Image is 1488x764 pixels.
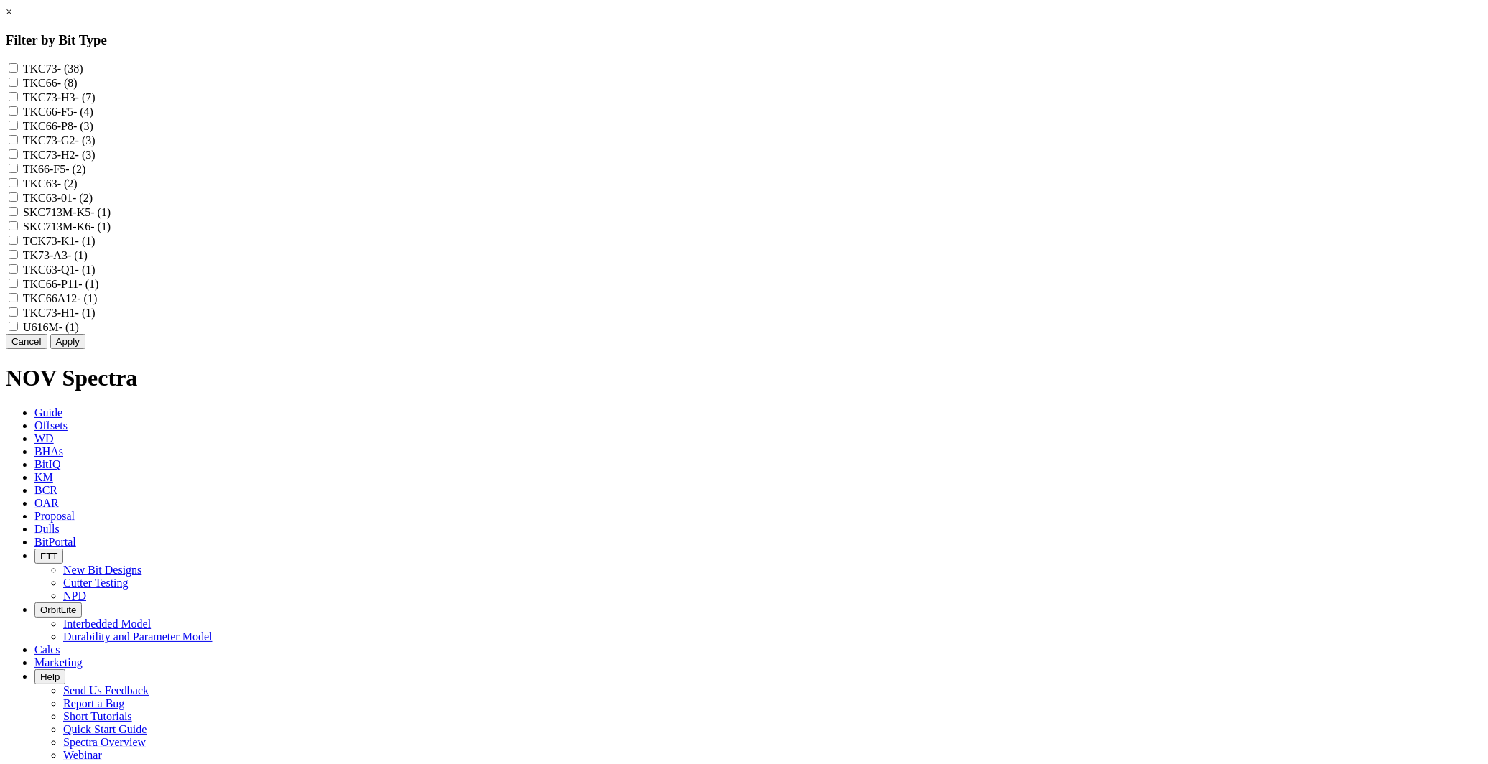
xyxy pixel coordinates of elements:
[34,510,75,522] span: Proposal
[34,643,60,656] span: Calcs
[75,307,96,319] span: - (1)
[63,684,149,697] a: Send Us Feedback
[63,630,213,643] a: Durability and Parameter Model
[6,365,1482,391] h1: NOV Spectra
[75,91,96,103] span: - (7)
[34,458,60,470] span: BitIQ
[50,334,85,349] button: Apply
[23,292,98,304] label: TKC66A12
[57,177,78,190] span: - (2)
[34,445,63,457] span: BHAs
[63,564,141,576] a: New Bit Designs
[75,235,96,247] span: - (1)
[23,106,93,118] label: TKC66-F5
[40,671,60,682] span: Help
[63,723,147,735] a: Quick Start Guide
[59,321,79,333] span: - (1)
[90,206,111,218] span: - (1)
[23,120,93,132] label: TKC66-P8
[63,749,102,761] a: Webinar
[63,590,86,602] a: NPD
[23,192,93,204] label: TKC63-01
[78,278,98,290] span: - (1)
[34,497,59,509] span: OAR
[40,605,76,615] span: OrbitLite
[63,618,151,630] a: Interbedded Model
[63,710,132,722] a: Short Tutorials
[23,307,96,319] label: TKC73-H1
[34,406,62,419] span: Guide
[73,106,93,118] span: - (4)
[23,249,88,261] label: TK73-A3
[90,220,111,233] span: - (1)
[23,220,111,233] label: SKC713M-K6
[23,177,78,190] label: TKC63
[23,278,99,290] label: TKC66-P11
[63,697,124,709] a: Report a Bug
[23,91,96,103] label: TKC73-H3
[34,656,83,668] span: Marketing
[23,321,79,333] label: U616M
[65,163,85,175] span: - (2)
[40,551,57,562] span: FTT
[6,32,1482,48] h3: Filter by Bit Type
[34,536,76,548] span: BitPortal
[75,134,96,146] span: - (3)
[34,471,53,483] span: KM
[77,292,97,304] span: - (1)
[75,264,96,276] span: - (1)
[23,149,96,161] label: TKC73-H2
[6,334,47,349] button: Cancel
[63,577,129,589] a: Cutter Testing
[34,432,54,444] span: WD
[6,6,12,18] a: ×
[68,249,88,261] span: - (1)
[34,484,57,496] span: BCR
[23,206,111,218] label: SKC713M-K5
[34,419,68,432] span: Offsets
[73,120,93,132] span: - (3)
[75,149,96,161] span: - (3)
[34,523,60,535] span: Dulls
[73,192,93,204] span: - (2)
[23,77,78,89] label: TKC66
[23,264,96,276] label: TKC63-Q1
[23,235,96,247] label: TCK73-K1
[23,62,83,75] label: TKC73
[23,134,96,146] label: TKC73-G2
[57,77,78,89] span: - (8)
[57,62,83,75] span: - (38)
[23,163,86,175] label: TK66-F5
[63,736,146,748] a: Spectra Overview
